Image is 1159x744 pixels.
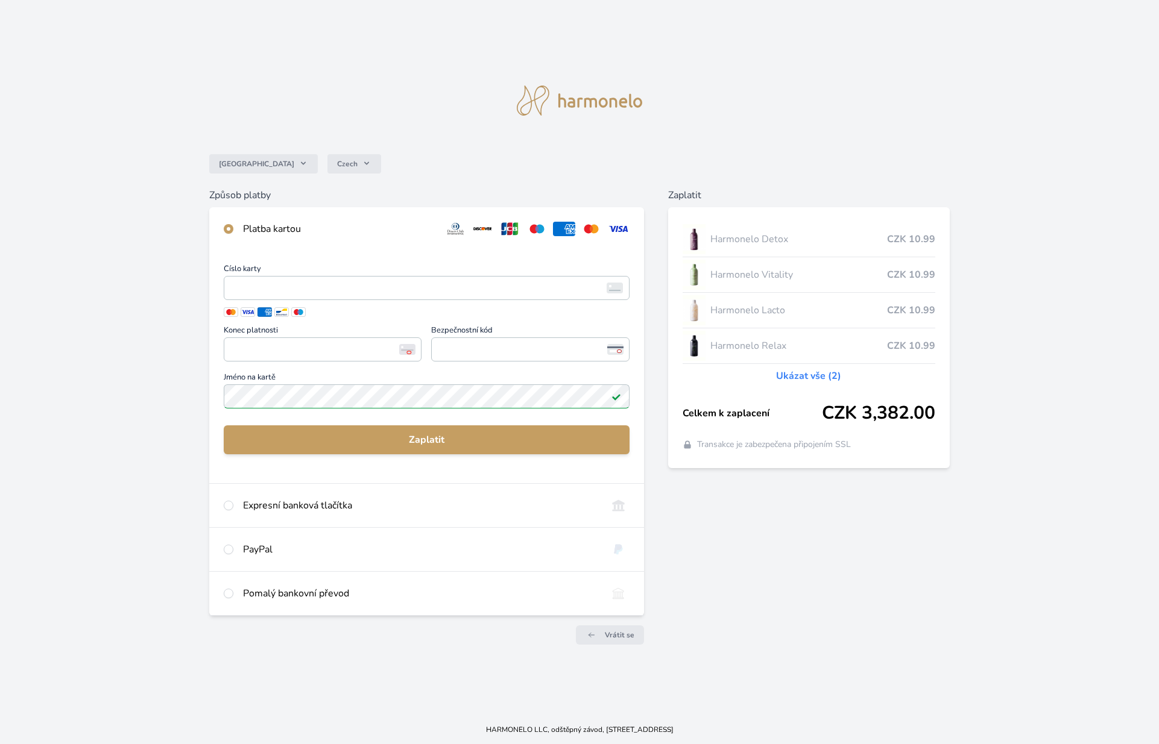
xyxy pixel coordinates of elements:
[229,341,416,358] iframe: Iframe pro datum vypršení platnosti
[224,374,630,384] span: Jméno na kartě
[517,86,642,116] img: logo.svg
[683,295,706,325] img: CLEAN_LACTO_se_stinem_x-hi-lo.jpg
[243,542,598,557] div: PayPal
[611,392,621,401] img: Platné pole
[219,159,294,169] span: [GEOGRAPHIC_DATA]
[607,283,623,293] img: card
[224,425,630,454] button: Zaplatit
[683,406,822,420] span: Celkem k zaplacení
[229,280,624,296] iframe: Iframe pro číslo karty
[607,498,630,513] img: onlineBanking_CZ.svg
[683,224,706,254] img: DETOX_se_stinem_x-lo.jpg
[224,265,630,276] span: Číslo karty
[697,439,851,451] span: Transakce je zabezpečena připojením SSL
[224,327,422,337] span: Konec platnosti
[683,260,706,290] img: CLEAN_VITALITY_se_stinem_x-lo.jpg
[668,188,950,202] h6: Zaplatit
[710,339,887,353] span: Harmonelo Relax
[887,303,935,317] span: CZK 10.99
[710,267,887,282] span: Harmonelo Vitality
[607,586,630,601] img: bankTransfer_IBAN.svg
[499,222,521,236] img: jcb.svg
[243,586,598,601] div: Pomalý bankovní převod
[607,542,630,557] img: paypal.svg
[233,433,620,447] span: Zaplatit
[327,154,381,173] button: Czech
[399,344,415,355] img: Konec platnosti
[209,188,644,202] h6: Způsob platby
[243,222,435,236] div: Platba kartou
[822,402,935,424] span: CZK 3,382.00
[526,222,548,236] img: maestro.svg
[710,232,887,246] span: Harmonelo Detox
[576,625,644,645] a: Vrátit se
[887,339,935,353] span: CZK 10.99
[887,232,935,246] span: CZK 10.99
[337,159,358,169] span: Czech
[224,384,630,408] input: Jméno na kartěPlatné pole
[209,154,318,173] button: [GEOGRAPHIC_DATA]
[444,222,467,236] img: diners.svg
[472,222,494,236] img: discover.svg
[431,327,629,337] span: Bezpečnostní kód
[580,222,602,236] img: mc.svg
[607,222,630,236] img: visa.svg
[710,303,887,317] span: Harmonelo Lacto
[243,498,598,513] div: Expresní banková tlačítka
[553,222,575,236] img: amex.svg
[437,341,624,358] iframe: Iframe pro bezpečnostní kód
[605,630,634,640] span: Vrátit se
[683,331,706,361] img: CLEAN_RELAX_se_stinem_x-lo.jpg
[776,369,841,383] a: Ukázat vše (2)
[887,267,935,282] span: CZK 10.99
